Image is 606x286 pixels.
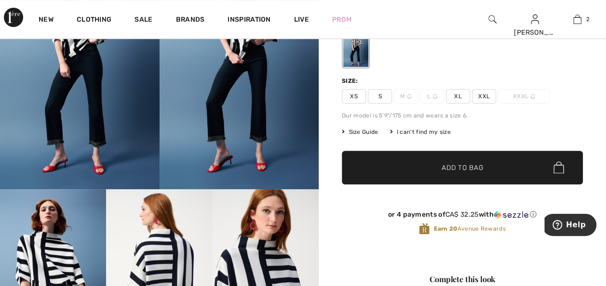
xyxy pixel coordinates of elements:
[342,77,360,85] div: Size:
[531,14,539,24] a: Sign In
[294,14,309,25] a: Live
[488,13,497,25] img: search the website
[553,161,564,174] img: Bag.svg
[514,27,555,38] div: [PERSON_NAME]
[586,15,590,24] span: 2
[446,89,470,104] span: XL
[419,222,430,235] img: Avenue Rewards
[390,128,450,136] div: I can't find my size
[342,128,378,136] span: Size Guide
[498,89,550,104] span: XXXL
[530,94,535,99] img: ring-m.svg
[342,273,583,285] div: Complete this look
[433,225,457,232] strong: Earn 20
[442,162,483,172] span: Add to Bag
[368,89,392,104] span: S
[135,15,152,26] a: Sale
[531,13,539,25] img: My Info
[176,15,205,26] a: Brands
[432,94,437,99] img: ring-m.svg
[407,94,412,99] img: ring-m.svg
[556,13,598,25] a: 2
[544,214,596,238] iframe: Opens a widget where you can find more information
[228,15,270,26] span: Inspiration
[77,15,111,26] a: Clothing
[342,151,583,184] button: Add to Bag
[343,31,368,67] div: Midnight Blue/Vanilla
[342,210,583,219] div: or 4 payments of with
[394,89,418,104] span: M
[573,13,581,25] img: My Bag
[472,89,496,104] span: XXL
[39,15,54,26] a: New
[4,8,23,27] img: 1ère Avenue
[342,210,583,222] div: or 4 payments ofCA$ 32.25withSezzle Click to learn more about Sezzle
[342,89,366,104] span: XS
[494,210,528,219] img: Sezzle
[445,210,479,219] span: CA$ 32.25
[433,224,505,233] span: Avenue Rewards
[342,111,583,120] div: Our model is 5'9"/175 cm and wears a size 6.
[420,89,444,104] span: L
[332,14,351,25] a: Prom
